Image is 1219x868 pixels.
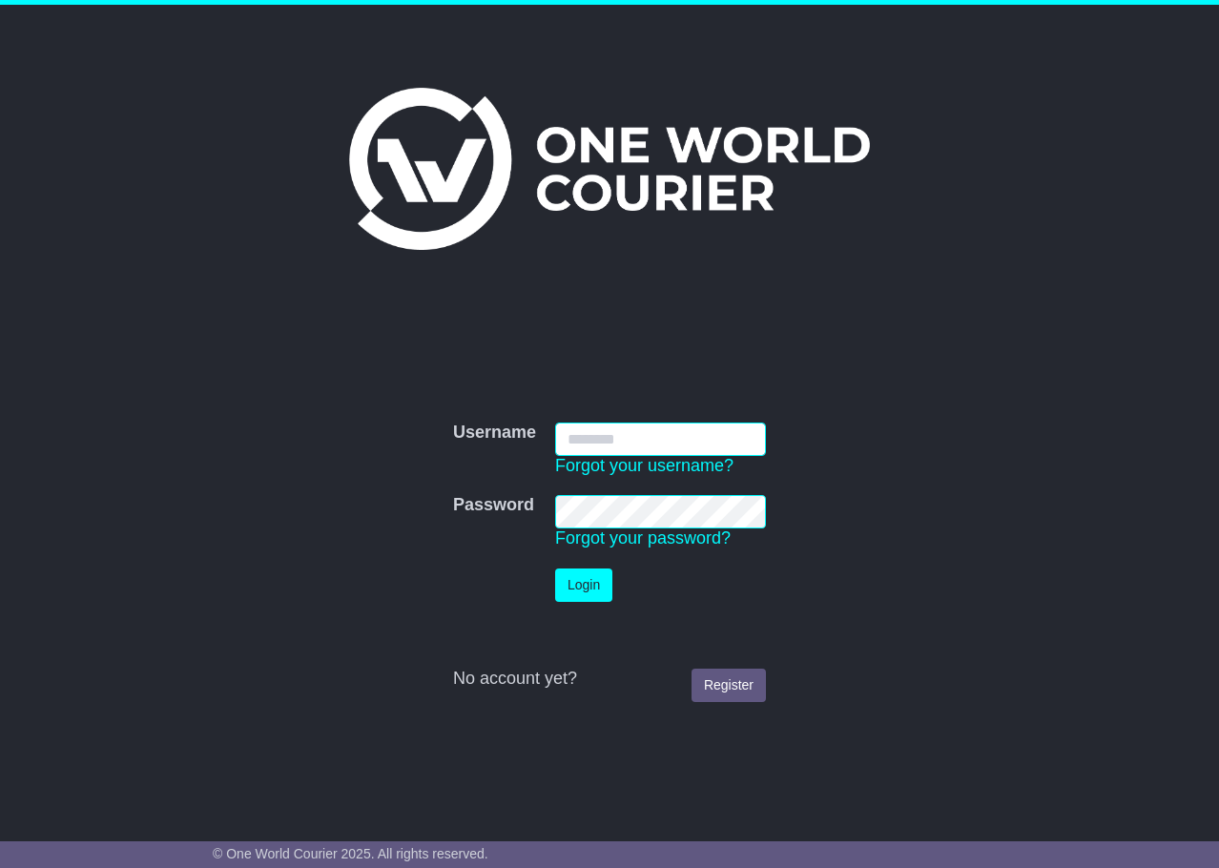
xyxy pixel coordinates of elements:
[555,568,612,602] button: Login
[453,669,766,690] div: No account yet?
[349,88,870,250] img: One World
[555,528,731,548] a: Forgot your password?
[453,495,534,516] label: Password
[555,456,733,475] a: Forgot your username?
[692,669,766,702] a: Register
[453,423,536,444] label: Username
[213,846,488,861] span: © One World Courier 2025. All rights reserved.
